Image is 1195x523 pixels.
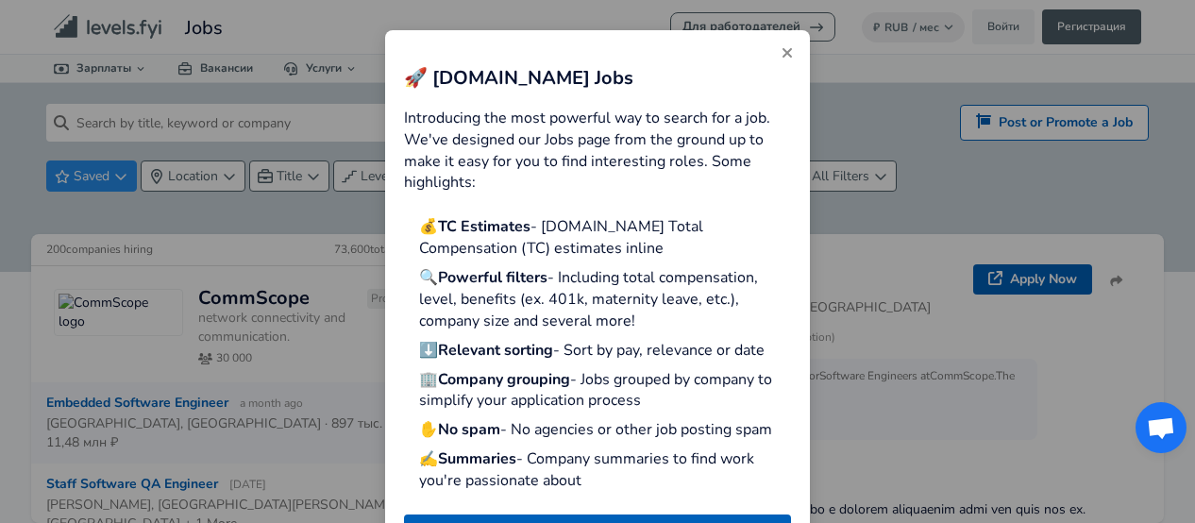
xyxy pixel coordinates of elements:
strong: Powerful filters [438,267,547,288]
p: ✍️ - Company summaries to find work you're passionate about [419,448,791,492]
p: ✋ - No agencies or other job posting spam [419,419,791,441]
p: 🔍 - Including total compensation, level, benefits (ex. 401k, maternity leave, etc.), company size... [419,267,791,332]
strong: TC Estimates [438,216,530,237]
p: 🏢 - Jobs grouped by company to simplify your application process [419,369,791,413]
h2: 🚀 [DOMAIN_NAME] Jobs [404,65,791,93]
strong: No spam [438,419,500,440]
p: Introducing the most powerful way to search for a job. We've designed our Jobs page from the grou... [404,108,791,194]
p: 💰 - [DOMAIN_NAME] Total Compensation (TC) estimates inline [419,216,791,260]
button: Close [772,38,802,69]
strong: Company grouping [438,369,570,390]
p: ⬇️ - Sort by pay, relevance or date [419,340,791,362]
strong: Relevant sorting [438,340,553,361]
strong: Summaries [438,448,516,469]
